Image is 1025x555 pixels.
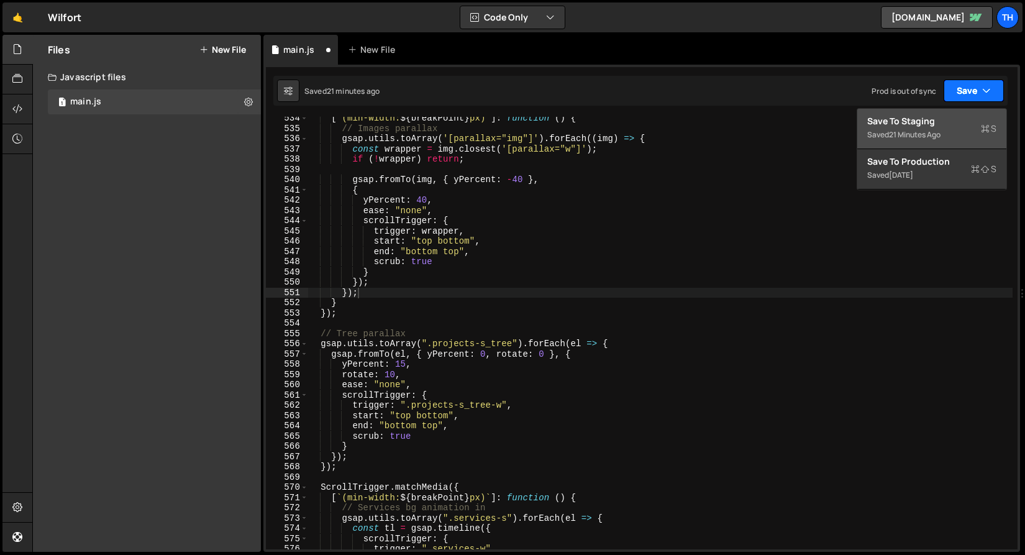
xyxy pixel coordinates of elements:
[266,472,308,483] div: 569
[867,127,996,142] div: Saved
[58,98,66,108] span: 1
[283,44,314,56] div: main.js
[867,168,996,183] div: Saved
[266,185,308,196] div: 541
[266,308,308,319] div: 553
[266,165,308,175] div: 539
[266,421,308,431] div: 564
[266,318,308,329] div: 554
[266,175,308,185] div: 540
[889,129,941,140] div: 21 minutes ago
[889,170,913,180] div: [DATE]
[266,441,308,452] div: 566
[996,6,1019,29] a: Th
[266,277,308,288] div: 550
[872,86,936,96] div: Prod is out of sync
[971,163,996,175] span: S
[266,431,308,442] div: 565
[266,216,308,226] div: 544
[266,257,308,267] div: 548
[266,534,308,544] div: 575
[327,86,380,96] div: 21 minutes ago
[266,288,308,298] div: 551
[944,80,1004,102] button: Save
[2,2,33,32] a: 🤙
[266,482,308,493] div: 570
[266,370,308,380] div: 559
[199,45,246,55] button: New File
[33,65,261,89] div: Javascript files
[881,6,993,29] a: [DOMAIN_NAME]
[266,134,308,144] div: 536
[266,195,308,206] div: 542
[266,144,308,155] div: 537
[266,400,308,411] div: 562
[266,267,308,278] div: 549
[460,6,565,29] button: Code Only
[48,43,70,57] h2: Files
[266,452,308,462] div: 567
[857,149,1006,190] button: Save to ProductionS Saved[DATE]
[70,96,101,108] div: main.js
[266,247,308,257] div: 547
[266,523,308,534] div: 574
[266,503,308,513] div: 572
[266,329,308,339] div: 555
[266,411,308,421] div: 563
[266,390,308,401] div: 561
[867,115,996,127] div: Save to Staging
[266,206,308,216] div: 543
[266,154,308,165] div: 538
[266,359,308,370] div: 558
[867,155,996,168] div: Save to Production
[266,113,308,124] div: 534
[266,298,308,308] div: 552
[266,380,308,390] div: 560
[981,122,996,135] span: S
[266,339,308,349] div: 556
[266,226,308,237] div: 545
[266,544,308,554] div: 576
[266,462,308,472] div: 568
[266,236,308,247] div: 546
[348,44,400,56] div: New File
[48,89,261,114] div: 16468/44594.js
[266,124,308,134] div: 535
[48,10,81,25] div: Wilfort
[266,493,308,503] div: 571
[266,513,308,524] div: 573
[304,86,380,96] div: Saved
[857,109,1006,149] button: Save to StagingS Saved21 minutes ago
[266,349,308,360] div: 557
